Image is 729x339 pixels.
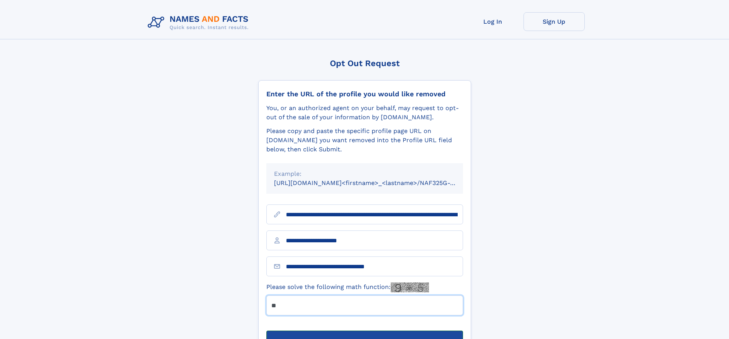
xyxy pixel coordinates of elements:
div: Please copy and paste the specific profile page URL on [DOMAIN_NAME] you want removed into the Pr... [266,127,463,154]
div: You, or an authorized agent on your behalf, may request to opt-out of the sale of your informatio... [266,104,463,122]
a: Sign Up [524,12,585,31]
img: Logo Names and Facts [145,12,255,33]
small: [URL][DOMAIN_NAME]<firstname>_<lastname>/NAF325G-xxxxxxxx [274,179,478,187]
div: Enter the URL of the profile you would like removed [266,90,463,98]
div: Opt Out Request [258,58,471,68]
div: Example: [274,169,455,178]
a: Log In [462,12,524,31]
label: Please solve the following math function: [266,282,429,292]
